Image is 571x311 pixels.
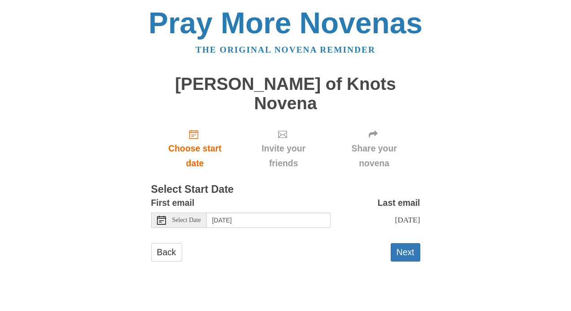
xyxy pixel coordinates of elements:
[160,141,230,171] span: Choose start date
[391,243,420,262] button: Next
[151,122,239,175] a: Choose start date
[328,122,420,175] div: Click "Next" to confirm your start date first.
[151,75,420,113] h1: [PERSON_NAME] of Knots Novena
[151,243,182,262] a: Back
[151,184,420,195] h3: Select Start Date
[239,122,328,175] div: Click "Next" to confirm your start date first.
[395,215,420,224] span: [DATE]
[337,141,411,171] span: Share your novena
[196,45,375,54] a: The original novena reminder
[151,195,195,210] label: First email
[172,217,201,223] span: Select Date
[248,141,319,171] span: Invite your friends
[148,6,423,40] a: Pray More Novenas
[378,195,420,210] label: Last email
